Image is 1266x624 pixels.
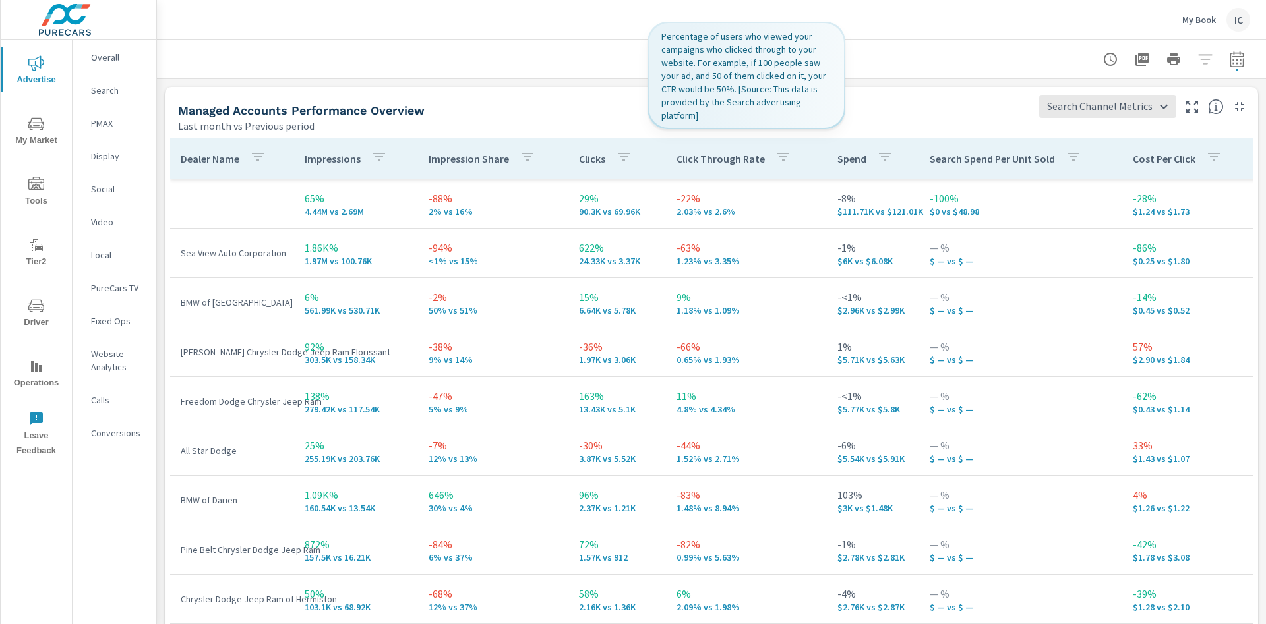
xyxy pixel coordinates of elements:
[305,503,407,513] p: 160,538 vs 13,541
[305,453,407,464] p: 255,192 vs 203,760
[677,388,816,404] p: 11%
[305,240,407,256] p: 1.86K%
[837,206,923,217] p: $111,708 vs $121,010
[837,190,923,206] p: -8%
[930,339,1112,355] p: — %
[930,503,1112,513] p: $ — vs $ —
[91,426,146,440] p: Conversions
[579,152,605,165] p: Clicks
[1133,355,1251,365] p: $2.90 vs $1.84
[837,388,909,404] p: -<1%
[837,586,909,602] p: -4%
[91,84,146,97] p: Search
[1039,95,1176,118] div: Search Channel Metrics
[837,240,909,256] p: -1%
[181,152,239,165] p: Dealer Name
[677,552,816,563] p: 0.99% vs 5.63%
[1133,487,1251,503] p: 4%
[930,536,1112,552] p: — %
[579,289,655,305] p: 15%
[579,388,655,404] p: 163%
[429,602,558,612] p: 12% vs 37%
[579,256,655,266] p: 24,333 vs 3,371
[429,190,558,206] p: -88%
[305,388,407,404] p: 138%
[930,206,1112,217] p: $0 vs $48.98
[91,117,146,130] p: PMAX
[930,388,1112,404] p: — %
[1182,96,1203,117] button: Make Fullscreen
[305,206,407,217] p: 4,441,106 vs 2,693,174
[1133,536,1251,552] p: -42%
[429,256,558,266] p: <1% vs 15%
[1129,46,1155,72] button: "Export Report to PDF"
[1133,438,1251,453] p: 33%
[91,51,146,64] p: Overall
[930,602,1112,612] p: $ — vs $ —
[305,438,407,453] p: 25%
[305,404,407,414] p: 279,424 vs 117,536
[1224,46,1250,72] button: Select Date Range
[181,246,284,260] p: Sea View Auto Corporation
[1133,190,1251,206] p: -28%
[91,393,146,407] p: Calls
[930,152,1055,165] p: Search Spend Per Unit Sold
[579,602,655,612] p: 2,156 vs 1,362
[73,278,156,298] div: PureCars TV
[930,586,1112,602] p: — %
[91,281,146,295] p: PureCars TV
[837,152,866,165] p: Spend
[579,206,655,217] p: 90,303 vs 69,957
[429,404,558,414] p: 5% vs 9%
[837,552,909,563] p: $2,780 vs $2,810
[677,453,816,464] p: 1.52% vs 2.71%
[73,80,156,100] div: Search
[677,152,765,165] p: Click Through Rate
[837,355,909,365] p: $5,708 vs $5,632
[579,339,655,355] p: -36%
[677,240,816,256] p: -63%
[579,355,655,365] p: 1,970 vs 3,058
[930,190,1112,206] p: -100%
[181,592,284,606] p: Chrysler Dodge Jeep Ram of Hermiston
[429,289,558,305] p: -2%
[73,423,156,443] div: Conversions
[91,248,146,262] p: Local
[73,311,156,331] div: Fixed Ops
[73,179,156,199] div: Social
[429,586,558,602] p: -68%
[305,305,407,316] p: 561,988 vs 530,710
[677,256,816,266] p: 1.23% vs 3.35%
[5,116,68,148] span: My Market
[837,453,909,464] p: $5,537 vs $5,914
[429,536,558,552] p: -84%
[677,536,816,552] p: -82%
[429,339,558,355] p: -38%
[73,47,156,67] div: Overall
[1208,99,1224,115] span: Understand managed dealer accounts performance broken by various segments. Use the dropdown in th...
[677,438,816,453] p: -44%
[305,487,407,503] p: 1.09K%
[677,602,816,612] p: 2.09% vs 1.98%
[579,536,655,552] p: 72%
[1133,240,1251,256] p: -86%
[677,404,816,414] p: 4.8% vs 4.34%
[930,256,1112,266] p: $ — vs $ —
[1133,552,1251,563] p: $1.78 vs $3.08
[677,355,816,365] p: 0.65% vs 1.93%
[837,536,909,552] p: -1%
[579,240,655,256] p: 622%
[91,150,146,163] p: Display
[305,339,407,355] p: 92%
[305,355,407,365] p: 303,502 vs 158,337
[579,190,655,206] p: 29%
[837,503,909,513] p: $2,997 vs $1,477
[1133,388,1251,404] p: -62%
[930,453,1112,464] p: $ — vs $ —
[429,305,558,316] p: 50% vs 51%
[1229,96,1250,117] button: Minimize Widget
[579,404,655,414] p: 13,426 vs 5,101
[837,438,909,453] p: -6%
[1133,404,1251,414] p: $0.43 vs $1.14
[930,289,1112,305] p: — %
